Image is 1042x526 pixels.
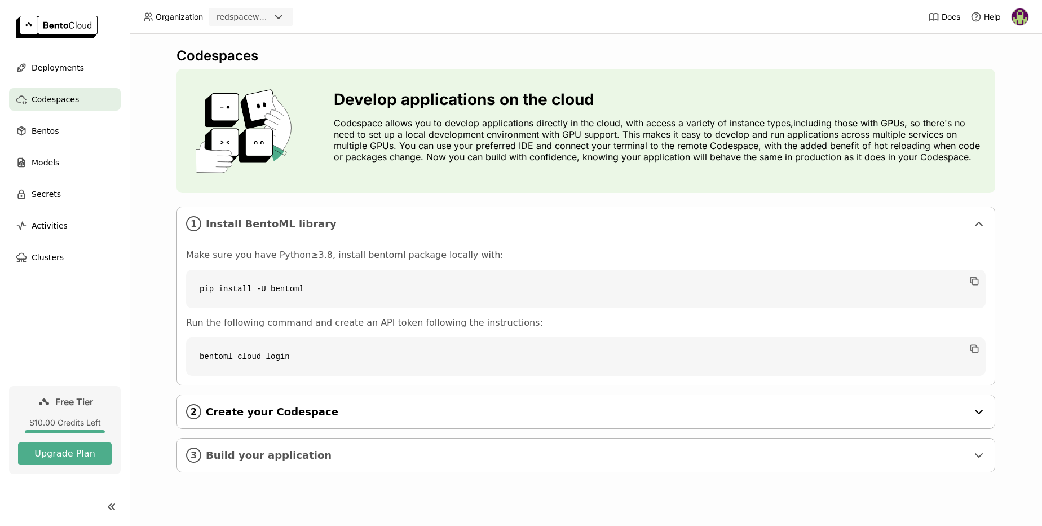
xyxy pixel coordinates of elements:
a: Codespaces [9,88,121,111]
span: Codespaces [32,93,79,106]
a: Docs [928,11,960,23]
div: 1Install BentoML library [177,207,995,240]
span: Install BentoML library [206,218,968,230]
div: redspaceworks [217,11,270,23]
span: Organization [156,12,203,22]
a: Bentos [9,120,121,142]
div: 2Create your Codespace [177,395,995,428]
input: Selected redspaceworks. [271,12,272,23]
span: Models [32,156,59,169]
span: Clusters [32,251,64,264]
div: Codespaces [176,47,995,64]
span: Help [984,12,1001,22]
p: Codespace allows you to develop applications directly in the cloud, with access a variety of inst... [334,117,986,163]
div: 3Build your application [177,439,995,472]
img: cover onboarding [186,89,307,173]
span: Secrets [32,187,61,201]
img: Ranajit Sahoo [1012,8,1028,25]
span: Deployments [32,61,84,74]
a: Secrets [9,183,121,205]
span: Create your Codespace [206,406,968,418]
a: Models [9,151,121,174]
span: Free Tier [55,396,93,407]
span: Build your application [206,449,968,462]
a: Clusters [9,246,121,269]
code: pip install -U bentoml [186,270,986,308]
a: Activities [9,214,121,237]
i: 3 [186,448,201,463]
h3: Develop applications on the cloud [334,90,986,108]
a: Free Tier$10.00 Credits LeftUpgrade Plan [9,386,121,474]
span: Docs [942,12,960,22]
p: Run the following command and create an API token following the instructions: [186,317,986,328]
a: Deployments [9,56,121,79]
i: 2 [186,404,201,419]
span: Activities [32,219,68,233]
button: Upgrade Plan [18,442,112,465]
code: bentoml cloud login [186,337,986,376]
div: Help [970,11,1001,23]
img: logo [16,16,98,38]
div: $10.00 Credits Left [18,418,112,428]
i: 1 [186,216,201,231]
span: Bentos [32,124,59,138]
p: Make sure you have Python≥3.8, install bentoml package locally with: [186,249,986,261]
